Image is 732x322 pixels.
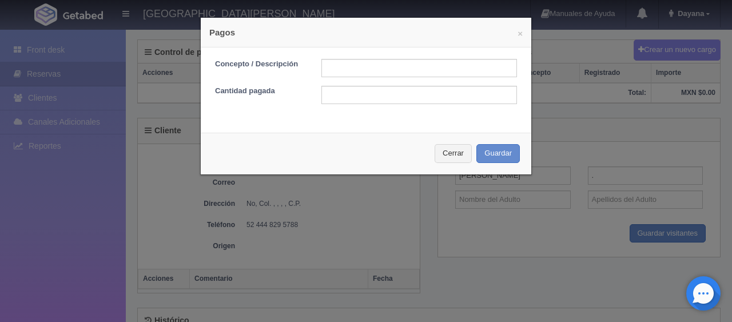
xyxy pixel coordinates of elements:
[476,144,520,163] button: Guardar
[435,144,472,163] button: Cerrar
[206,86,313,97] label: Cantidad pagada
[206,59,313,70] label: Concepto / Descripción
[209,26,523,38] h4: Pagos
[518,29,523,38] button: ×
